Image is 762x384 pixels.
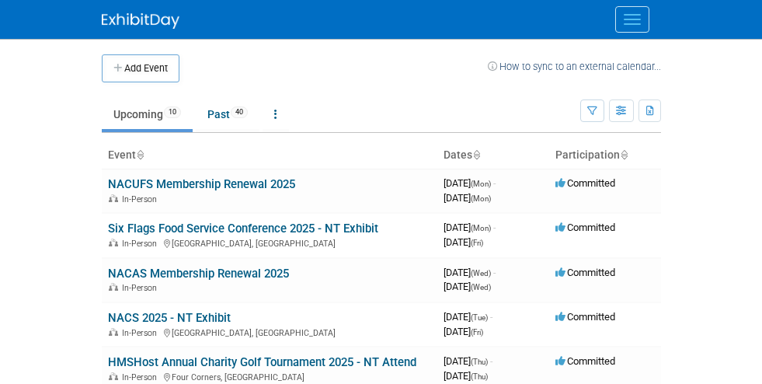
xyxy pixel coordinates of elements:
[122,283,162,293] span: In-Person
[444,370,488,382] span: [DATE]
[471,239,483,247] span: (Fri)
[493,177,496,189] span: -
[444,222,496,233] span: [DATE]
[108,222,378,236] a: Six Flags Food Service Conference 2025 - NT Exhibit
[122,239,162,249] span: In-Person
[615,6,649,33] button: Menu
[122,328,162,338] span: In-Person
[108,311,231,325] a: NACS 2025 - NT Exhibit
[555,311,615,323] span: Committed
[471,224,491,232] span: (Mon)
[471,358,488,366] span: (Thu)
[108,236,431,249] div: [GEOGRAPHIC_DATA], [GEOGRAPHIC_DATA]
[109,194,118,202] img: In-Person Event
[437,142,549,169] th: Dates
[196,99,259,129] a: Past40
[109,328,118,336] img: In-Person Event
[102,142,437,169] th: Event
[102,99,193,129] a: Upcoming10
[620,148,628,161] a: Sort by Participation Type
[108,326,431,338] div: [GEOGRAPHIC_DATA], [GEOGRAPHIC_DATA]
[122,372,162,382] span: In-Person
[164,106,181,118] span: 10
[471,269,491,278] span: (Wed)
[109,283,118,291] img: In-Person Event
[108,267,289,281] a: NACAS Membership Renewal 2025
[444,311,492,323] span: [DATE]
[471,194,491,203] span: (Mon)
[471,328,483,337] span: (Fri)
[108,355,416,369] a: HMSHost Annual Charity Golf Tournament 2025 - NT Attend
[231,106,248,118] span: 40
[555,222,615,233] span: Committed
[444,192,491,204] span: [DATE]
[136,148,144,161] a: Sort by Event Name
[122,194,162,204] span: In-Person
[108,177,295,191] a: NACUFS Membership Renewal 2025
[102,13,179,29] img: ExhibitDay
[490,355,492,367] span: -
[471,180,491,188] span: (Mon)
[102,54,179,82] button: Add Event
[471,313,488,322] span: (Tue)
[109,372,118,380] img: In-Person Event
[493,222,496,233] span: -
[471,372,488,381] span: (Thu)
[444,177,496,189] span: [DATE]
[490,311,492,323] span: -
[471,283,491,291] span: (Wed)
[444,326,483,337] span: [DATE]
[108,370,431,382] div: Four Corners, [GEOGRAPHIC_DATA]
[444,281,491,292] span: [DATE]
[555,355,615,367] span: Committed
[555,267,615,278] span: Committed
[444,267,496,278] span: [DATE]
[488,61,661,72] a: How to sync to an external calendar...
[549,142,661,169] th: Participation
[493,267,496,278] span: -
[555,177,615,189] span: Committed
[444,355,492,367] span: [DATE]
[444,236,483,248] span: [DATE]
[109,239,118,246] img: In-Person Event
[472,148,480,161] a: Sort by Start Date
